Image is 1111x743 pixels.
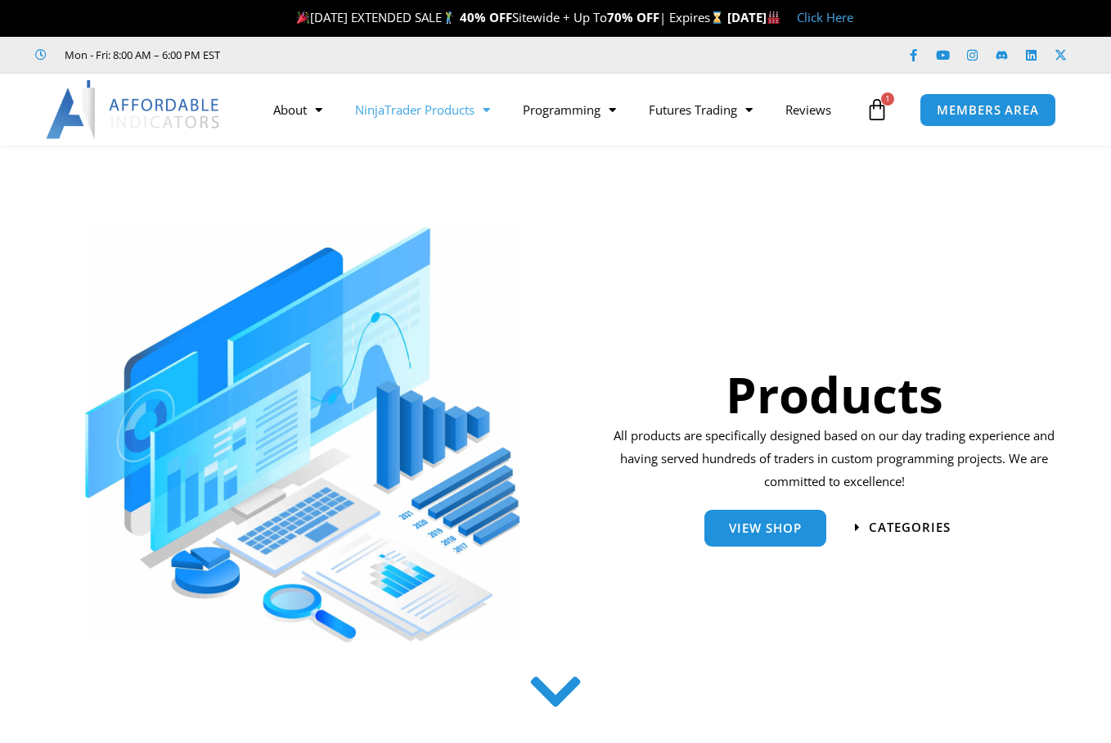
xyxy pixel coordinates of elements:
[297,11,309,24] img: 🎉
[61,45,220,65] span: Mon - Fri: 8:00 AM – 6:00 PM EST
[841,86,913,133] a: 1
[729,522,802,534] span: View Shop
[339,91,506,128] a: NinjaTrader Products
[46,80,222,139] img: LogoAI | Affordable Indicators – NinjaTrader
[608,425,1060,493] p: All products are specifically designed based on our day trading experience and having served hund...
[85,227,520,642] img: ProductsSection scaled | Affordable Indicators – NinjaTrader
[257,91,861,128] nav: Menu
[920,93,1056,127] a: MEMBERS AREA
[855,521,951,534] a: categories
[460,9,512,25] strong: 40% OFF
[443,11,455,24] img: 🏌️‍♂️
[869,521,951,534] span: categories
[257,91,339,128] a: About
[769,91,848,128] a: Reviews
[243,47,488,63] iframe: Customer reviews powered by Trustpilot
[937,104,1039,116] span: MEMBERS AREA
[607,9,659,25] strong: 70% OFF
[767,11,780,24] img: 🏭
[727,9,780,25] strong: [DATE]
[797,9,853,25] a: Click Here
[704,510,826,547] a: View Shop
[632,91,769,128] a: Futures Trading
[608,360,1060,429] h1: Products
[506,91,632,128] a: Programming
[881,92,894,106] span: 1
[711,11,723,24] img: ⌛
[293,9,726,25] span: [DATE] EXTENDED SALE Sitewide + Up To | Expires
